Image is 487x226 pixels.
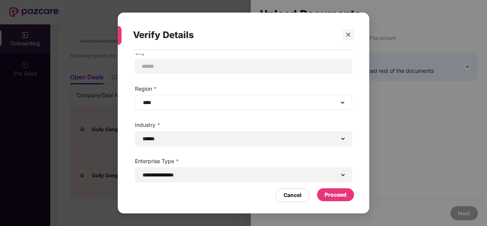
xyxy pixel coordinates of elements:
div: Cancel [284,191,301,199]
label: Enterprise Type [135,157,352,165]
div: Proceed [325,191,346,199]
div: Verify Details [133,20,336,50]
label: Industry [135,121,352,129]
label: Region [135,85,352,93]
span: close [346,32,351,37]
